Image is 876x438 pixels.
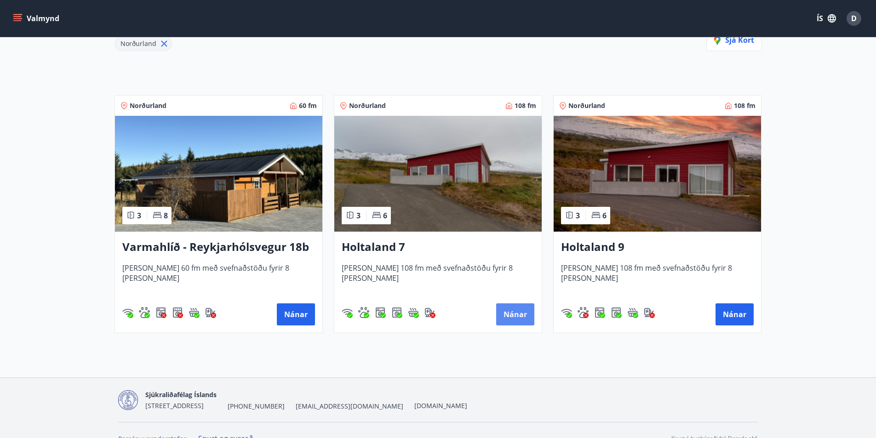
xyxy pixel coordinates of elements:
div: Norðurland [115,36,172,51]
div: Heitur pottur [408,307,419,318]
div: Gæludýr [358,307,369,318]
div: Þvottavél [375,307,386,318]
img: Paella dish [554,116,761,232]
span: D [851,13,857,23]
img: HJRyFFsYp6qjeUYhR4dAD8CaCEsnIFYZ05miwXoh.svg [342,307,353,318]
span: [PHONE_NUMBER] [228,402,285,411]
span: [EMAIL_ADDRESS][DOMAIN_NAME] [296,402,403,411]
img: HJRyFFsYp6qjeUYhR4dAD8CaCEsnIFYZ05miwXoh.svg [122,307,133,318]
div: Gæludýr [139,307,150,318]
div: Heitur pottur [627,307,638,318]
div: Þurrkari [611,307,622,318]
h3: Holtaland 9 [561,239,754,256]
span: 108 fm [515,101,536,110]
span: Norðurland [130,101,166,110]
img: pxcaIm5dSOV3FS4whs1soiYWTwFQvksT25a9J10C.svg [139,307,150,318]
img: HJRyFFsYp6qjeUYhR4dAD8CaCEsnIFYZ05miwXoh.svg [561,307,572,318]
div: Þvottavél [594,307,605,318]
img: hddCLTAnxqFUMr1fxmbGG8zWilo2syolR0f9UjPn.svg [172,307,183,318]
a: [DOMAIN_NAME] [414,401,467,410]
div: Þráðlaust net [122,307,133,318]
span: 108 fm [734,101,756,110]
div: Gæludýr [578,307,589,318]
div: Hleðslustöð fyrir rafbíla [424,307,435,318]
div: Hleðslustöð fyrir rafbíla [205,307,216,318]
span: Norðurland [349,101,386,110]
div: Þráðlaust net [342,307,353,318]
span: [PERSON_NAME] 60 fm með svefnaðstöðu fyrir 8 [PERSON_NAME] [122,263,315,293]
img: Dl16BY4EX9PAW649lg1C3oBuIaAsR6QVDQBO2cTm.svg [594,307,605,318]
div: Heitur pottur [189,307,200,318]
span: [PERSON_NAME] 108 fm með svefnaðstöðu fyrir 8 [PERSON_NAME] [342,263,534,293]
button: ÍS [812,10,841,27]
img: h89QDIuHlAdpqTriuIvuEWkTH976fOgBEOOeu1mi.svg [627,307,638,318]
img: nH7E6Gw2rvWFb8XaSdRp44dhkQaj4PJkOoRYItBQ.svg [424,307,435,318]
img: pxcaIm5dSOV3FS4whs1soiYWTwFQvksT25a9J10C.svg [578,307,589,318]
h3: Varmahlíð - Reykjarhólsvegur 18b [122,239,315,256]
img: Dl16BY4EX9PAW649lg1C3oBuIaAsR6QVDQBO2cTm.svg [375,307,386,318]
span: Sjúkraliðafélag Íslands [145,390,217,399]
button: Nánar [496,303,534,325]
span: 8 [164,210,168,221]
span: Sjá kort [714,35,754,45]
img: h89QDIuHlAdpqTriuIvuEWkTH976fOgBEOOeu1mi.svg [189,307,200,318]
img: nH7E6Gw2rvWFb8XaSdRp44dhkQaj4PJkOoRYItBQ.svg [205,307,216,318]
h3: Holtaland 7 [342,239,534,256]
span: [STREET_ADDRESS] [145,401,204,410]
img: Paella dish [334,116,542,232]
img: pxcaIm5dSOV3FS4whs1soiYWTwFQvksT25a9J10C.svg [358,307,369,318]
button: Sjá kort [706,29,762,51]
span: Norðurland [568,101,605,110]
button: D [843,7,865,29]
img: d7T4au2pYIU9thVz4WmmUT9xvMNnFvdnscGDOPEg.png [118,390,138,410]
img: hddCLTAnxqFUMr1fxmbGG8zWilo2syolR0f9UjPn.svg [611,307,622,318]
span: 6 [383,210,387,221]
button: menu [11,10,63,27]
span: 60 fm [299,101,317,110]
img: Paella dish [115,116,322,232]
span: Norðurland [120,39,156,48]
span: 6 [602,210,607,221]
button: Nánar [716,303,754,325]
span: 3 [576,210,580,221]
div: Þvottavél [155,307,166,318]
span: 3 [356,210,361,221]
div: Þurrkari [172,307,183,318]
img: nH7E6Gw2rvWFb8XaSdRp44dhkQaj4PJkOoRYItBQ.svg [644,307,655,318]
img: h89QDIuHlAdpqTriuIvuEWkTH976fOgBEOOeu1mi.svg [408,307,419,318]
img: hddCLTAnxqFUMr1fxmbGG8zWilo2syolR0f9UjPn.svg [391,307,402,318]
img: Dl16BY4EX9PAW649lg1C3oBuIaAsR6QVDQBO2cTm.svg [155,307,166,318]
div: Þurrkari [391,307,402,318]
button: Nánar [277,303,315,325]
span: 3 [137,210,141,221]
div: Hleðslustöð fyrir rafbíla [644,307,655,318]
span: [PERSON_NAME] 108 fm með svefnaðstöðu fyrir 8 [PERSON_NAME] [561,263,754,293]
div: Þráðlaust net [561,307,572,318]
